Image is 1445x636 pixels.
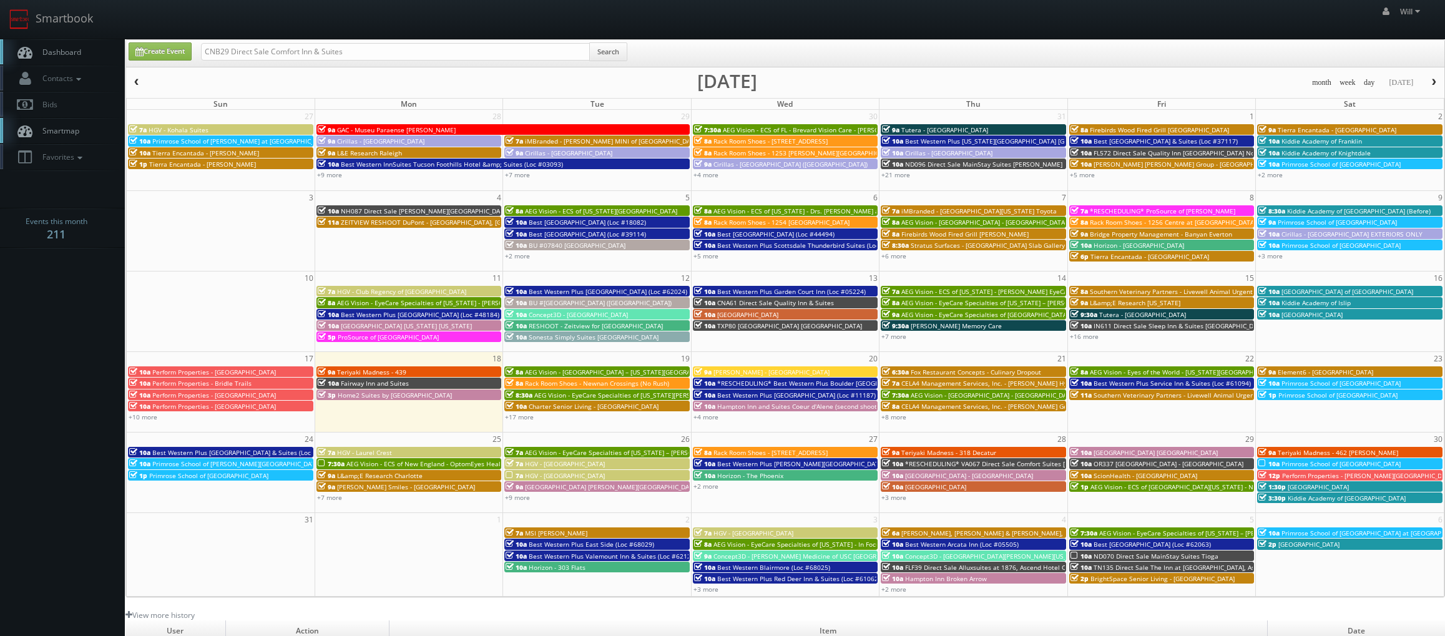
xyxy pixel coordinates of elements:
[1094,149,1276,157] span: FL572 Direct Sale Quality Inn [GEOGRAPHIC_DATA] North I-75
[882,402,899,411] span: 8a
[1070,241,1092,250] span: 10a
[506,149,523,157] span: 9a
[201,43,590,61] input: Search for Events
[1099,310,1186,319] span: Tutera - [GEOGRAPHIC_DATA]
[717,459,1038,468] span: Best Western Plus [PERSON_NAME][GEOGRAPHIC_DATA]/[PERSON_NAME][GEOGRAPHIC_DATA] (Loc #10397)
[881,493,906,502] a: +3 more
[1281,298,1351,307] span: Kiddie Academy of Islip
[1070,332,1099,341] a: +16 more
[713,160,868,169] span: Cirillas - [GEOGRAPHIC_DATA] ([GEOGRAPHIC_DATA])
[341,218,556,227] span: ZEITVIEW RESHOOT DuPont - [GEOGRAPHIC_DATA], [GEOGRAPHIC_DATA]
[318,207,339,215] span: 10a
[882,529,899,537] span: 6a
[694,459,715,468] span: 10a
[882,540,903,549] span: 10a
[694,207,712,215] span: 8a
[911,391,1076,399] span: AEG Vision - [GEOGRAPHIC_DATA] - [GEOGRAPHIC_DATA]
[337,149,402,157] span: L&E Research Raleigh
[506,391,532,399] span: 8:30a
[882,287,899,296] span: 7a
[318,149,335,157] span: 9a
[1281,287,1413,296] span: [GEOGRAPHIC_DATA] of [GEOGRAPHIC_DATA]
[341,207,585,215] span: NH087 Direct Sale [PERSON_NAME][GEOGRAPHIC_DATA], Ascend Hotel Collection
[1281,310,1343,319] span: [GEOGRAPHIC_DATA]
[881,252,906,260] a: +6 more
[129,42,192,61] a: Create Event
[713,540,924,549] span: AEG Vision - EyeCare Specialties of [US_STATE] - In Focus Vision Center
[882,149,903,157] span: 10a
[36,125,79,136] span: Smartmap
[717,402,879,411] span: Hampton Inn and Suites Coeur d'Alene (second shoot)
[506,207,523,215] span: 8a
[525,471,605,480] span: HGV - [GEOGRAPHIC_DATA]
[506,482,523,491] span: 9a
[713,149,899,157] span: Rack Room Shoes - 1253 [PERSON_NAME][GEOGRAPHIC_DATA]
[881,332,906,341] a: +7 more
[1070,149,1092,157] span: 10a
[149,125,208,134] span: HGV - Kohala Suites
[529,218,646,227] span: Best [GEOGRAPHIC_DATA] (Loc #18082)
[506,137,523,145] span: 7a
[36,47,81,57] span: Dashboard
[506,471,523,480] span: 7a
[882,321,909,330] span: 9:30a
[1070,471,1092,480] span: 10a
[317,170,342,179] a: +9 more
[152,459,321,468] span: Primrose School of [PERSON_NAME][GEOGRAPHIC_DATA]
[1094,448,1218,457] span: [GEOGRAPHIC_DATA] [GEOGRAPHIC_DATA]
[905,459,1124,468] span: *RESCHEDULING* VA067 Direct Sale Comfort Suites [GEOGRAPHIC_DATA]
[882,160,903,169] span: 10a
[693,170,718,179] a: +4 more
[1278,125,1396,134] span: Tierra Encantada - [GEOGRAPHIC_DATA]
[1090,207,1235,215] span: *RESCHEDULING* ProSource of [PERSON_NAME]
[911,321,1002,330] span: [PERSON_NAME] Memory Care
[317,493,342,502] a: +7 more
[338,333,439,341] span: ProSource of [GEOGRAPHIC_DATA]
[905,137,1160,145] span: Best Western Plus [US_STATE][GEOGRAPHIC_DATA] [GEOGRAPHIC_DATA] (Loc #37096)
[525,379,669,388] span: Rack Room Shoes - Newnan Crossings (No Rush)
[1258,241,1280,250] span: 10a
[506,241,527,250] span: 10a
[1090,287,1327,296] span: Southern Veterinary Partners - Livewell Animal Urgent Care of [PERSON_NAME]
[1258,170,1283,179] a: +2 more
[882,298,899,307] span: 8a
[337,137,424,145] span: Cirillas - [GEOGRAPHIC_DATA]
[346,459,575,468] span: AEG Vision - ECS of New England - OptomEyes Health – [GEOGRAPHIC_DATA]
[1094,321,1266,330] span: IN611 Direct Sale Sleep Inn & Suites [GEOGRAPHIC_DATA]
[1281,241,1401,250] span: Primrose School of [GEOGRAPHIC_DATA]
[694,540,712,549] span: 8a
[1258,482,1286,491] span: 1:30p
[1258,310,1280,319] span: 10a
[525,137,700,145] span: iMBranded - [PERSON_NAME] MINI of [GEOGRAPHIC_DATA]
[1070,252,1089,261] span: 6p
[1094,379,1295,388] span: Best Western Plus Service Inn & Suites (Loc #61094) WHITE GLOVE
[318,321,339,330] span: 10a
[525,207,677,215] span: AEG Vision - ECS of [US_STATE][GEOGRAPHIC_DATA]
[882,310,899,319] span: 9a
[694,402,715,411] span: 10a
[152,137,331,145] span: Primrose School of [PERSON_NAME] at [GEOGRAPHIC_DATA]
[506,310,527,319] span: 10a
[318,137,335,145] span: 9a
[694,230,715,238] span: 10a
[905,149,992,157] span: Cirillas - [GEOGRAPHIC_DATA]
[717,287,866,296] span: Best Western Plus Garden Court Inn (Loc #05224)
[1070,448,1092,457] span: 10a
[318,459,345,468] span: 7:30a
[693,413,718,421] a: +4 more
[1258,252,1283,260] a: +3 more
[506,333,527,341] span: 10a
[152,379,252,388] span: Perform Properties - Bridle Trails
[529,230,646,238] span: Best [GEOGRAPHIC_DATA] (Loc #39114)
[318,391,336,399] span: 3p
[318,160,339,169] span: 10a
[129,391,150,399] span: 10a
[505,252,530,260] a: +2 more
[529,321,663,330] span: RESHOOT - Zeitview for [GEOGRAPHIC_DATA]
[694,137,712,145] span: 8a
[129,368,150,376] span: 10a
[717,310,778,319] span: [GEOGRAPHIC_DATA]
[901,448,996,457] span: Teriyaki Madness - 318 Decatur
[1359,75,1379,91] button: day
[129,379,150,388] span: 10a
